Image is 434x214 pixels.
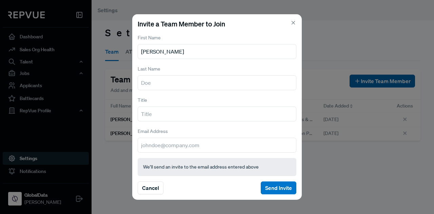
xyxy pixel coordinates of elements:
label: Title [138,97,147,104]
p: We’ll send an invite to the email address entered above [143,163,291,171]
button: Send Invite [261,181,296,194]
input: Title [138,106,296,121]
h5: Invite a Team Member to Join [138,20,296,28]
input: John [138,44,296,59]
label: Email Address [138,128,168,135]
button: Cancel [138,181,163,194]
label: First Name [138,34,161,41]
input: johndoe@company.com [138,138,296,153]
label: Last Name [138,65,160,73]
input: Doe [138,75,296,90]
